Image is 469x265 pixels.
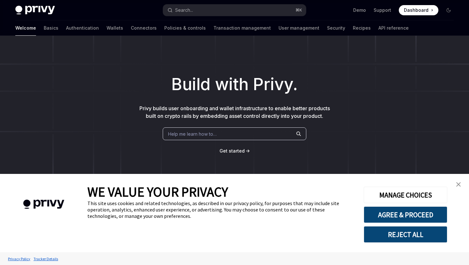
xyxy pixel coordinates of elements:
[175,6,193,14] div: Search...
[353,20,371,36] a: Recipes
[164,20,206,36] a: Policies & controls
[32,253,60,264] a: Tracker Details
[87,200,354,219] div: This site uses cookies and related technologies, as described in our privacy policy, for purposes...
[364,226,447,243] button: REJECT ALL
[399,5,438,15] a: Dashboard
[44,20,58,36] a: Basics
[6,253,32,264] a: Privacy Policy
[456,182,461,187] img: close banner
[443,5,454,15] button: Toggle dark mode
[279,20,319,36] a: User management
[168,131,217,137] span: Help me learn how to…
[452,178,465,191] a: close banner
[15,6,55,15] img: dark logo
[295,8,302,13] span: ⌘ K
[374,7,391,13] a: Support
[364,206,447,223] button: AGREE & PROCEED
[107,20,123,36] a: Wallets
[66,20,99,36] a: Authentication
[10,190,78,218] img: company logo
[10,72,459,97] h1: Build with Privy.
[353,7,366,13] a: Demo
[378,20,409,36] a: API reference
[213,20,271,36] a: Transaction management
[131,20,157,36] a: Connectors
[327,20,345,36] a: Security
[220,148,245,154] a: Get started
[87,183,228,200] span: WE VALUE YOUR PRIVACY
[139,105,330,119] span: Privy builds user onboarding and wallet infrastructure to enable better products built on crypto ...
[163,4,306,16] button: Open search
[15,20,36,36] a: Welcome
[364,187,447,203] button: MANAGE CHOICES
[404,7,428,13] span: Dashboard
